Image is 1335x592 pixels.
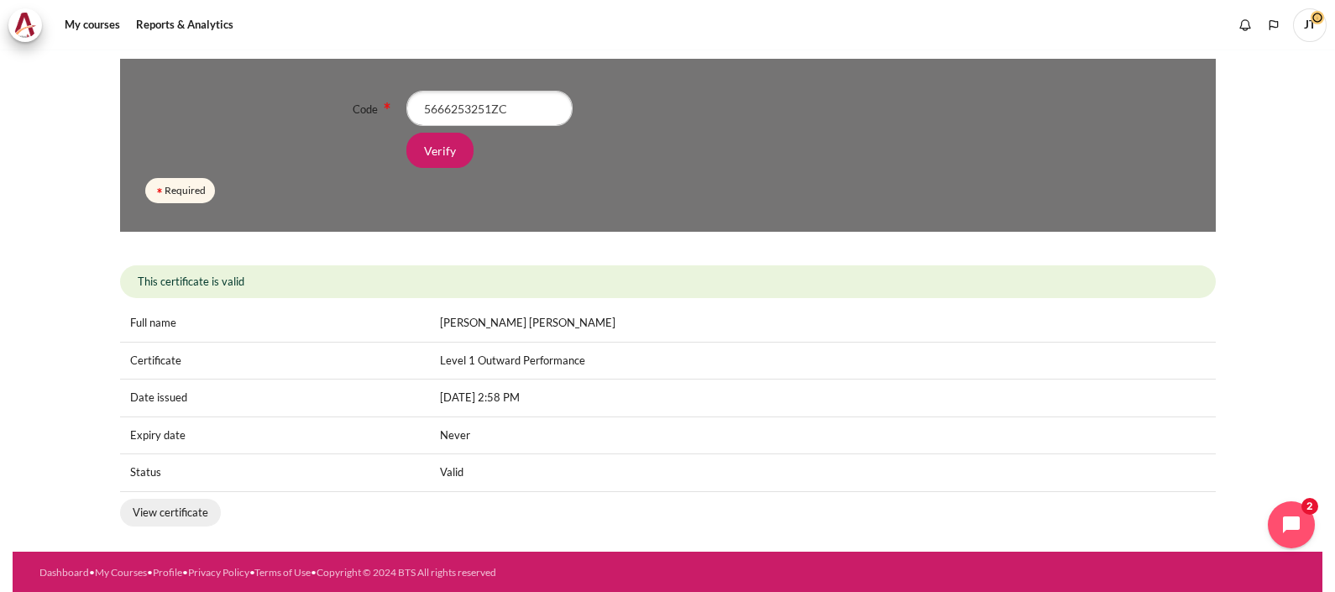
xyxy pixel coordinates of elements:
td: Level 1 Outward Performance [430,342,1216,380]
a: Terms of Use [254,566,311,579]
td: Full name [120,305,430,342]
input: Verify [406,133,474,168]
td: Certificate [120,342,430,380]
td: [PERSON_NAME] [PERSON_NAME] [430,305,1216,342]
td: Status [120,454,430,492]
td: Never [430,416,1216,454]
a: Privacy Policy [188,566,249,579]
div: • • • • • [39,565,739,580]
img: Required [380,99,394,113]
td: Expiry date [120,416,430,454]
div: Required [145,178,215,203]
div: Show notification window with no new notifications [1233,13,1258,38]
td: [DATE] 2:58 PM [430,380,1216,417]
td: Valid [430,454,1216,492]
a: My Courses [95,566,147,579]
button: Languages [1261,13,1286,38]
a: My courses [59,8,126,42]
span: Required [380,98,394,111]
a: Copyright © 2024 BTS All rights reserved [317,566,496,579]
a: View certificate [120,499,221,527]
a: Dashboard [39,566,89,579]
img: Architeck [13,13,37,38]
a: Profile [153,566,182,579]
a: User menu [1293,8,1327,42]
a: Architeck Architeck [8,8,50,42]
p: This certificate is valid [138,274,1198,291]
a: Reports & Analytics [130,8,239,42]
img: Required field [154,186,165,196]
span: JT [1293,8,1327,42]
td: Date issued [120,380,430,417]
label: Code [353,102,378,116]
